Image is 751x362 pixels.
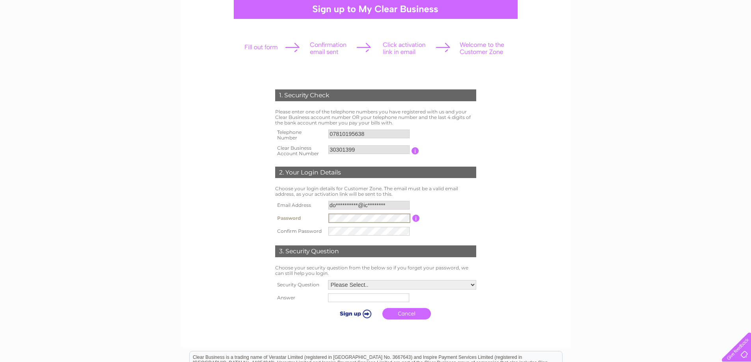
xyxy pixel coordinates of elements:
th: Confirm Password [273,225,326,238]
img: logo.png [26,20,67,45]
a: Telecoms [682,33,706,39]
a: Energy [660,33,678,39]
th: Telephone Number [273,127,327,143]
input: Submit [330,308,378,319]
th: Security Question [273,278,326,291]
div: 1. Security Check [275,89,476,101]
th: Email Address [273,199,326,212]
a: 0333 014 3131 [602,4,657,14]
a: Contact [727,33,746,39]
th: Password [273,212,326,225]
div: 3. Security Question [275,245,476,257]
a: Water [641,33,656,39]
div: Clear Business is a trading name of Verastar Limited (registered in [GEOGRAPHIC_DATA] No. 3667643... [190,4,562,38]
input: Information [412,147,419,154]
td: Please enter one of the telephone numbers you have registered with us and your Clear Business acc... [273,107,478,127]
div: 2. Your Login Details [275,167,476,178]
td: Choose your login details for Customer Zone. The email must be a valid email address, as your act... [273,184,478,199]
a: Cancel [382,308,431,319]
th: Answer [273,291,326,304]
th: Clear Business Account Number [273,143,327,159]
a: Blog [711,33,722,39]
td: Choose your security question from the below so if you forget your password, we can still help yo... [273,263,478,278]
input: Information [412,215,420,222]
